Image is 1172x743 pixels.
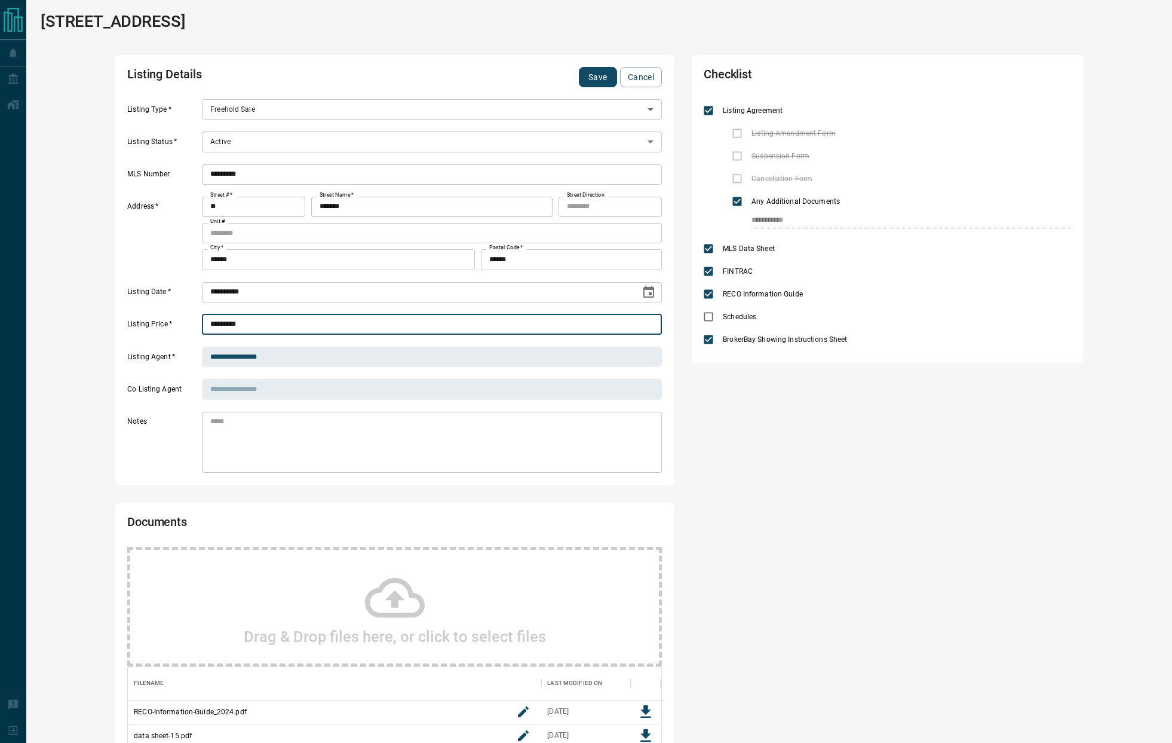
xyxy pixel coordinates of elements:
button: rename button [511,700,535,724]
span: Suspension Form [748,151,812,161]
div: Jul 21, 2025 [547,730,569,741]
label: Listing Price [127,319,199,335]
div: Last Modified On [541,666,631,700]
p: RECO-Information-Guide_2024.pdf [134,707,247,717]
span: BrokerBay Showing Instructions Sheet [720,334,850,345]
button: Cancel [620,67,662,87]
button: Choose date, selected date is Jul 22, 2025 [637,280,661,304]
label: City [210,244,223,252]
h2: Listing Details [127,67,448,87]
span: Any Additional Documents [748,196,843,207]
label: Postal Code [489,244,523,252]
div: Filename [128,666,541,700]
label: Listing Type [127,105,199,120]
button: Download File [634,700,658,724]
span: FINTRAC [720,266,756,277]
label: Listing Agent [127,352,199,368]
div: Last Modified On [547,666,602,700]
label: Notes [127,417,199,473]
span: Schedules [720,311,759,322]
label: Street # [210,191,232,199]
div: Freehold Sale [202,99,662,120]
label: MLS Number [127,169,199,185]
div: Drag & Drop files here, or click to select files [127,547,662,666]
div: Filename [134,666,164,700]
label: Unit # [210,218,225,225]
div: Jul 21, 2025 [547,707,569,717]
label: Address [127,201,199,270]
label: Listing Status [127,137,199,152]
p: data sheet-15.pdf [134,730,192,741]
span: Listing Agreement [720,105,786,116]
h2: Documents [127,515,448,535]
label: Co Listing Agent [127,384,199,400]
h1: [STREET_ADDRESS] [41,12,185,31]
div: Active [202,132,662,152]
label: Street Direction [567,191,605,199]
input: checklist input [751,213,1046,228]
span: MLS Data Sheet [720,243,778,254]
span: Listing Amendment Form [748,128,838,139]
span: RECO Information Guide [720,289,805,299]
h2: Drag & Drop files here, or click to select files [244,628,546,646]
h2: Checklist [704,67,924,87]
label: Street Name [320,191,354,199]
button: Save [579,67,617,87]
label: Listing Date [127,287,199,302]
span: Cancellation Form [748,173,815,184]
